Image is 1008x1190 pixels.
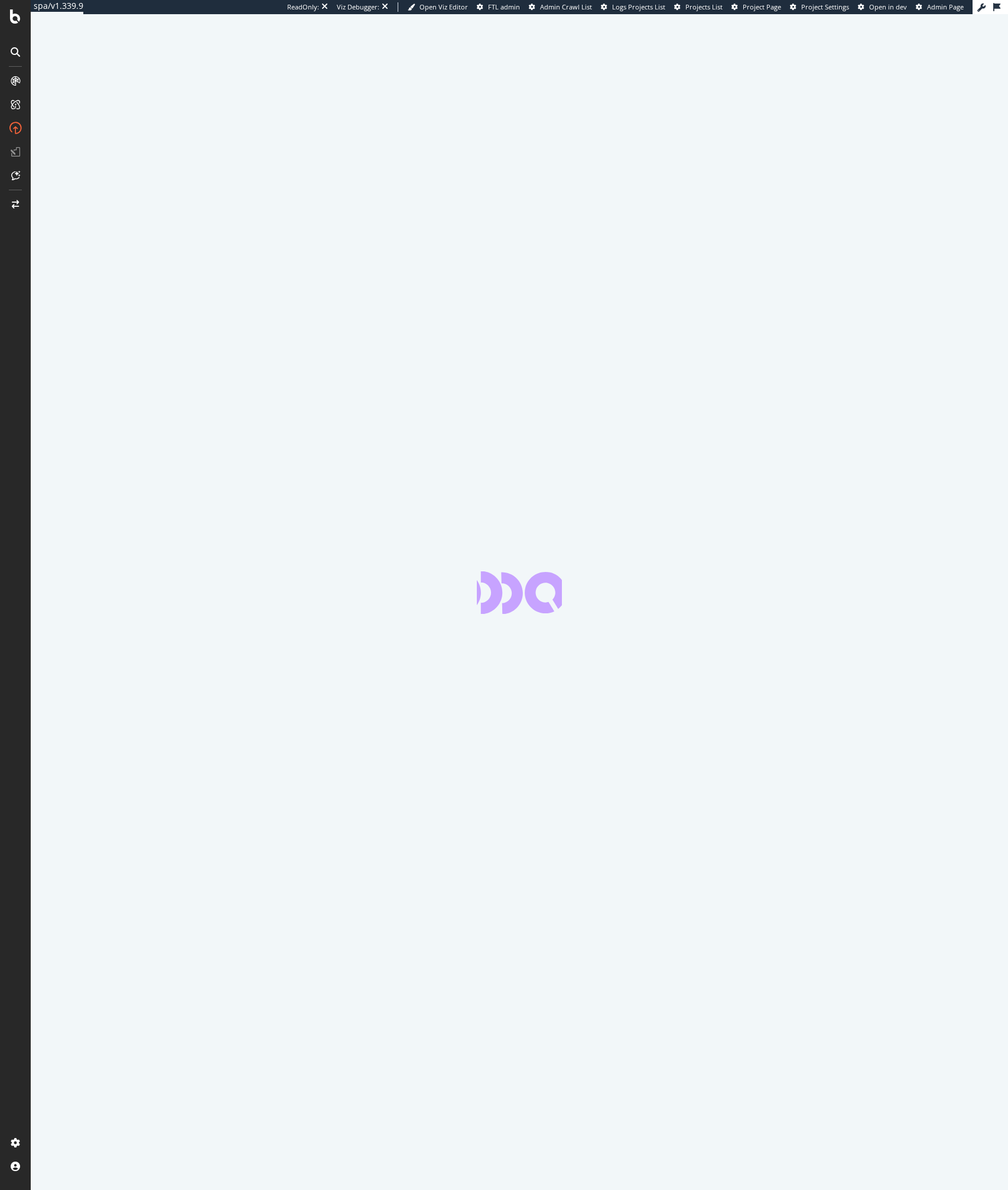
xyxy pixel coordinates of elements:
a: Projects List [674,2,723,12]
span: Project Settings [801,2,849,11]
span: Project Page [743,2,781,11]
a: Project Settings [790,2,849,12]
a: Admin Crawl List [529,2,592,12]
a: Open Viz Editor [408,2,468,12]
div: Viz Debugger: [337,2,379,12]
a: FTL admin [477,2,520,12]
div: animation [477,571,562,614]
a: Open in dev [858,2,907,12]
span: Logs Projects List [612,2,665,11]
a: Project Page [731,2,781,12]
div: ReadOnly: [287,2,319,12]
span: Admin Page [927,2,964,11]
a: Admin Page [916,2,964,12]
span: Admin Crawl List [540,2,592,11]
span: FTL admin [488,2,520,11]
span: Open in dev [869,2,907,11]
a: Logs Projects List [601,2,665,12]
span: Open Viz Editor [420,2,468,11]
span: Projects List [685,2,723,11]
